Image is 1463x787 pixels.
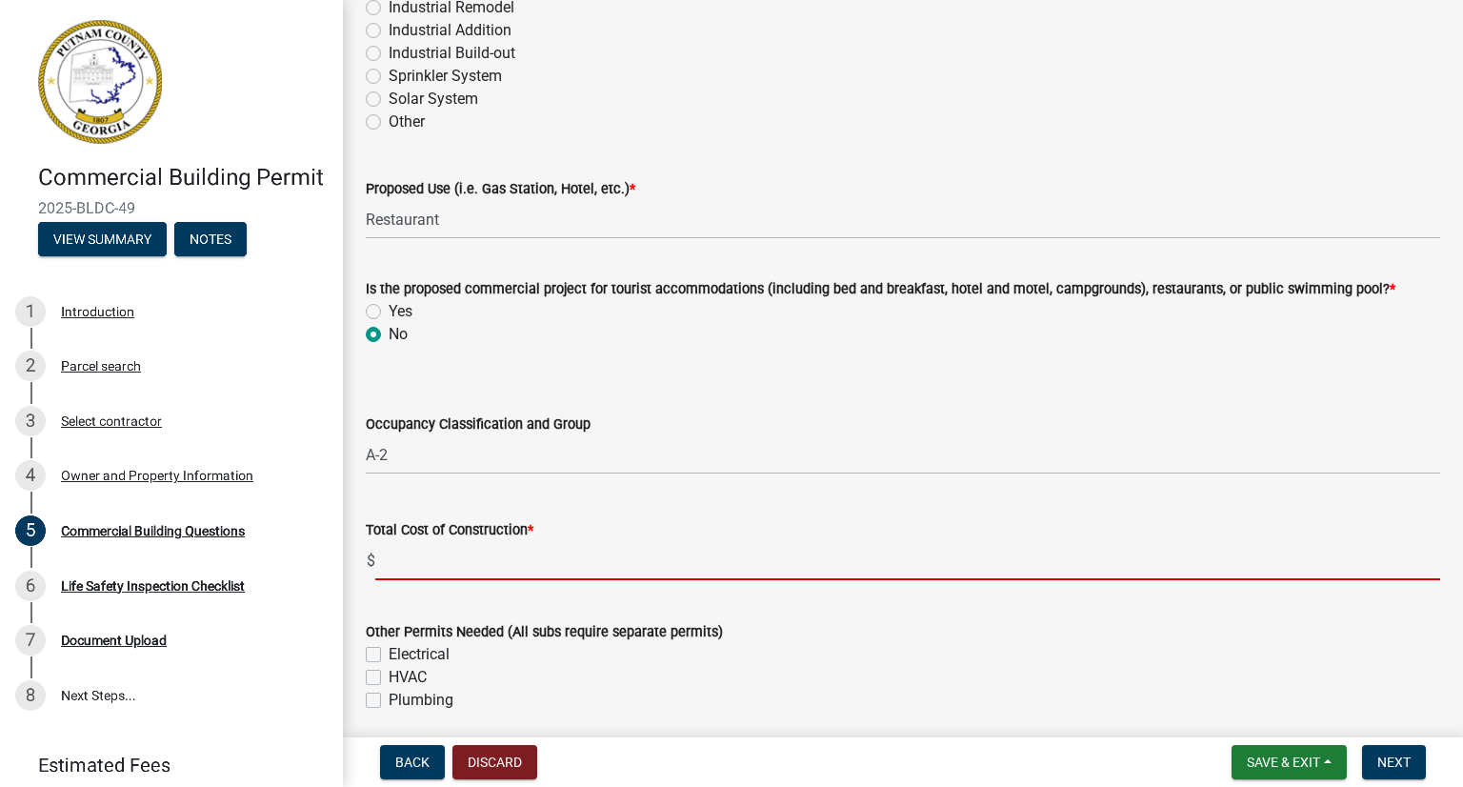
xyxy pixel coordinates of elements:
span: $ [366,541,376,580]
label: Solar System [389,88,478,111]
label: HVAC [389,666,427,689]
div: 2 [15,351,46,381]
div: 7 [15,625,46,656]
label: Industrial Build-out [389,42,515,65]
div: Select contractor [61,414,162,428]
div: Introduction [61,305,134,318]
label: Other [389,111,425,133]
div: Owner and Property Information [61,469,253,482]
div: 1 [15,296,46,327]
label: Is the proposed commercial project for tourist accommodations (including bed and breakfast, hotel... [366,283,1395,296]
div: 5 [15,515,46,546]
label: No [389,323,408,346]
div: 6 [15,571,46,601]
label: Total Cost of Construction [366,524,533,537]
span: 2025-BLDC-49 [38,199,305,217]
label: Electrical [389,643,450,666]
a: Estimated Fees [15,746,312,784]
div: Parcel search [61,359,141,373]
label: Proposed Use (i.e. Gas Station, Hotel, etc.) [366,183,635,196]
wm-modal-confirm: Summary [38,232,167,248]
div: 8 [15,680,46,711]
label: Sprinkler System [389,65,502,88]
button: View Summary [38,222,167,256]
wm-modal-confirm: Notes [174,232,247,248]
button: Notes [174,222,247,256]
button: Next [1362,745,1426,779]
div: 3 [15,406,46,436]
div: Life Safety Inspection Checklist [61,579,245,593]
span: Back [395,755,430,770]
div: 4 [15,460,46,491]
button: Back [380,745,445,779]
span: Next [1377,755,1411,770]
img: Putnam County, Georgia [38,20,162,144]
button: Discard [452,745,537,779]
label: Other Permits Needed (All subs require separate permits) [366,626,723,639]
span: Save & Exit [1247,755,1320,770]
label: Yes [389,300,412,323]
label: Occupancy Classification and Group [366,418,591,432]
div: Document Upload [61,634,167,647]
div: Commercial Building Questions [61,524,245,537]
button: Save & Exit [1232,745,1347,779]
h4: Commercial Building Permit [38,164,328,192]
label: Industrial Addition [389,19,511,42]
label: Plumbing [389,689,453,712]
